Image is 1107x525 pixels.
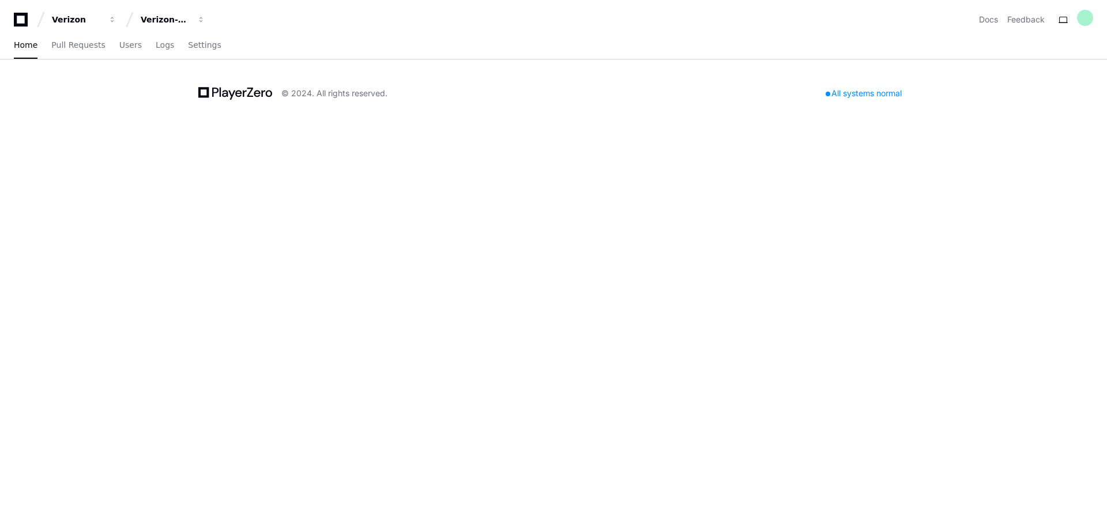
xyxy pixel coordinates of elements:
button: Verizon [47,9,121,30]
button: Verizon-Clarify-Order-Management [136,9,210,30]
span: Pull Requests [51,41,105,48]
a: Settings [188,32,221,59]
span: Logs [156,41,174,48]
div: Verizon-Clarify-Order-Management [141,14,190,25]
div: All systems normal [819,85,909,101]
a: Logs [156,32,174,59]
span: Settings [188,41,221,48]
a: Docs [979,14,998,25]
span: Home [14,41,37,48]
span: Users [119,41,142,48]
div: © 2024. All rights reserved. [281,88,387,99]
a: Users [119,32,142,59]
a: Home [14,32,37,59]
div: Verizon [52,14,101,25]
a: Pull Requests [51,32,105,59]
button: Feedback [1007,14,1045,25]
